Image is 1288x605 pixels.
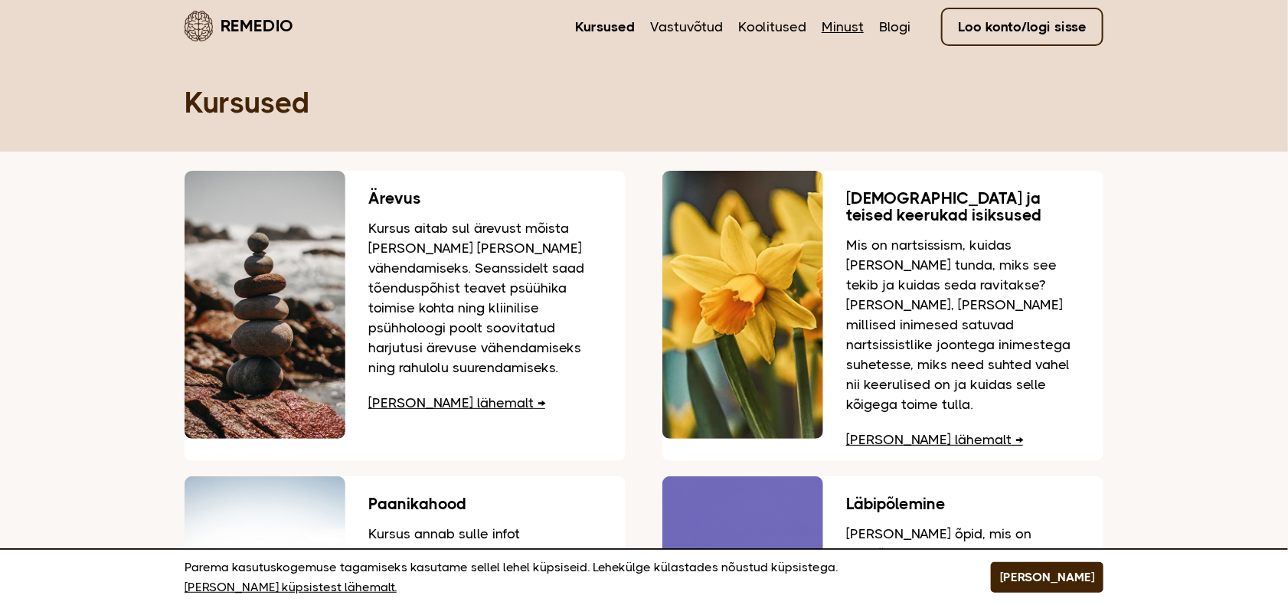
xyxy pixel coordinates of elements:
a: Minust [822,17,864,37]
a: [PERSON_NAME] lähemalt [368,395,545,410]
h3: Läbipõlemine [846,495,1080,512]
img: Remedio logo [185,11,213,41]
a: Remedio [185,8,293,44]
a: [PERSON_NAME] lähemalt [846,432,1023,447]
h3: [DEMOGRAPHIC_DATA] ja teised keerukad isiksused [846,190,1080,224]
a: Loo konto/logi sisse [941,8,1103,46]
a: [PERSON_NAME] küpsistest lähemalt. [185,577,397,597]
a: Blogi [879,17,910,37]
button: [PERSON_NAME] [991,562,1103,593]
a: Vastuvõtud [650,17,723,37]
img: Nartsissid [662,171,823,439]
h3: Ärevus [368,190,603,207]
p: Kursus aitab sul ärevust mõista [PERSON_NAME] [PERSON_NAME] vähendamiseks. Seanssidelt saad tõend... [368,218,603,378]
a: Kursused [575,17,635,37]
a: Koolitused [738,17,806,37]
h3: Paanikahood [368,495,603,512]
p: [PERSON_NAME] õpid, mis on läbipõlemine ja tööstress, kuidas [PERSON_NAME] tunda ning ennast aidata. [846,524,1080,603]
img: Rannas teineteise peale hoolikalt laotud kivid, mis hoiavad tasakaalu [185,171,345,439]
p: Parema kasutuskogemuse tagamiseks kasutame sellel lehel küpsiseid. Lehekülge külastades nõustud k... [185,558,953,597]
h1: Kursused [185,84,1103,121]
p: Mis on nartsissism, kuidas [PERSON_NAME] tunda, miks see tekib ja kuidas seda ravitakse? [PERSON_... [846,235,1080,414]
